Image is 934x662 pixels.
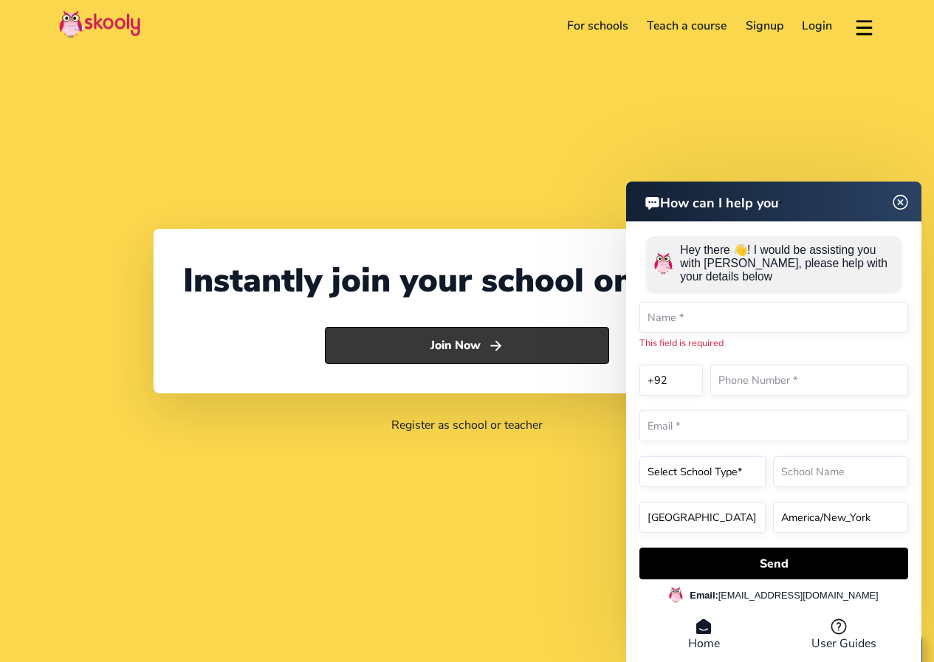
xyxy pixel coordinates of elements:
[488,338,504,354] ion-icon: arrow forward outline
[557,14,638,38] a: For schools
[637,14,736,38] a: Teach a course
[59,10,140,38] img: Skooly
[183,258,752,303] div: Instantly join your school on Skooly
[854,14,875,38] button: menu outline
[736,14,793,38] a: Signup
[325,327,609,364] button: Join Nowarrow forward outline
[793,14,842,38] a: Login
[391,417,543,433] a: Register as school or teacher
